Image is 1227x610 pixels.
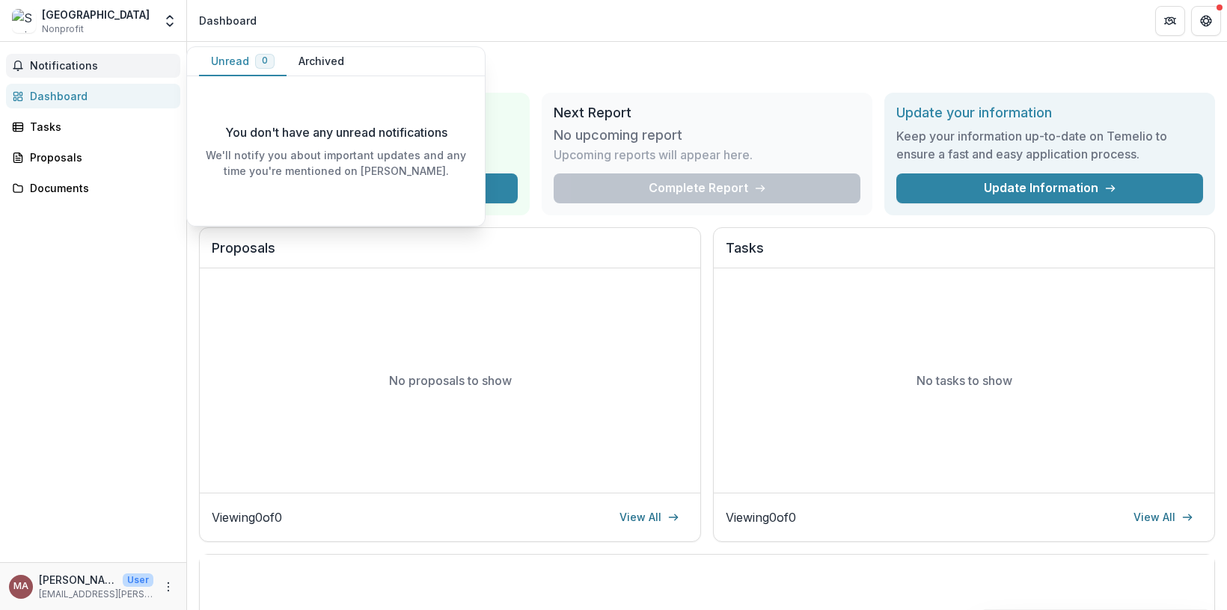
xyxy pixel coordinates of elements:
p: We'll notify you about important updates and any time you're mentioned on [PERSON_NAME]. [199,147,473,179]
h2: Tasks [726,240,1202,268]
button: More [159,578,177,596]
img: Springfield Community Gardens [12,9,36,33]
a: Documents [6,176,180,200]
h2: Proposals [212,240,688,268]
h2: Update your information [896,105,1203,121]
p: No proposals to show [389,372,512,389]
p: No tasks to show [917,372,1012,389]
div: Proposals [30,150,168,165]
h1: Dashboard [199,54,1215,81]
button: Archived [287,47,356,76]
div: Dashboard [30,88,168,104]
p: [EMAIL_ADDRESS][PERSON_NAME][DOMAIN_NAME] [39,588,153,601]
a: View All [1125,505,1202,529]
nav: breadcrumb [193,10,263,31]
p: Upcoming reports will appear here. [554,146,753,164]
a: Proposals [6,145,180,170]
a: Tasks [6,114,180,139]
a: View All [611,505,688,529]
div: Documents [30,180,168,196]
h3: No upcoming report [554,127,682,144]
a: Update Information [896,173,1203,203]
div: Tasks [30,119,168,135]
a: Dashboard [6,84,180,108]
div: Dashboard [199,13,257,28]
button: Unread [199,47,287,76]
span: Nonprofit [42,22,84,36]
button: Partners [1155,6,1185,36]
button: Open entity switcher [159,6,180,36]
h2: Next Report [554,105,860,121]
h3: Keep your information up-to-date on Temelio to ensure a fast and easy application process. [896,127,1203,163]
p: You don't have any unread notifications [225,123,447,141]
p: [PERSON_NAME] [39,572,117,588]
button: Notifications [6,54,180,78]
span: Notifications [30,60,174,73]
span: 0 [262,55,268,66]
p: Viewing 0 of 0 [212,508,282,526]
p: User [123,573,153,587]
div: [GEOGRAPHIC_DATA] [42,7,150,22]
div: Maile Auterson [13,582,28,591]
p: Viewing 0 of 0 [726,508,796,526]
button: Get Help [1191,6,1221,36]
